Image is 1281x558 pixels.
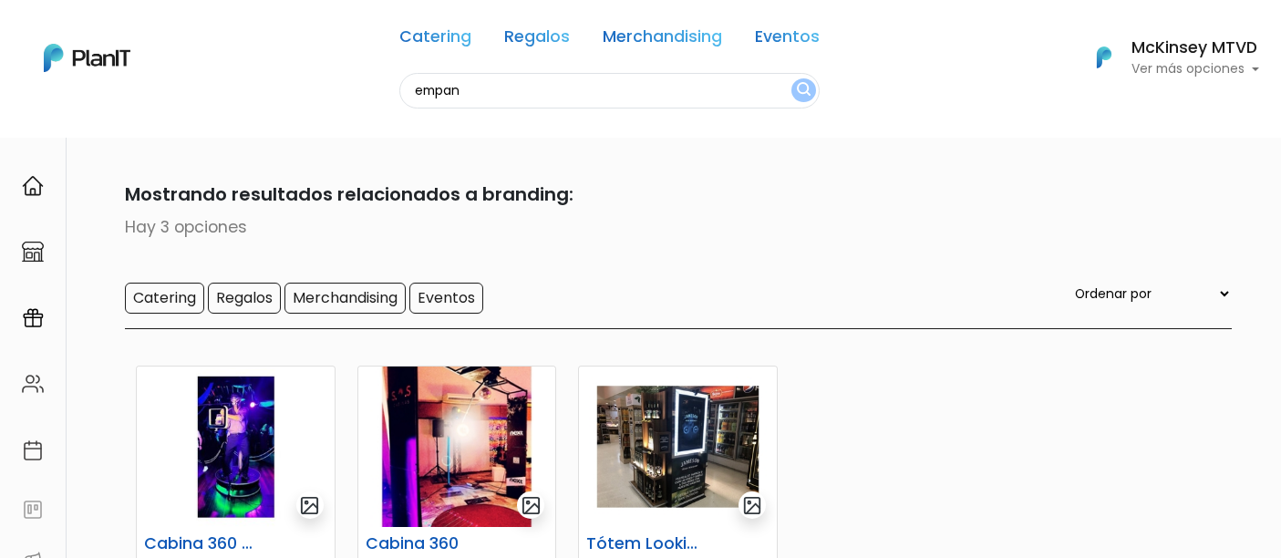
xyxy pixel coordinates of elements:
[44,44,130,72] img: PlanIt Logo
[299,495,320,516] img: gallery-light
[133,534,270,553] h6: Cabina 360 Clásica
[50,181,1232,208] p: Mostrando resultados relacionados a branding:
[22,241,44,263] img: marketplace-4ceaa7011d94191e9ded77b95e3339b90024bf715f7c57f8cf31f2d8c509eaba.svg
[50,215,1232,239] p: Hay 3 opciones
[22,499,44,521] img: feedback-78b5a0c8f98aac82b08bfc38622c3050aee476f2c9584af64705fc4e61158814.svg
[137,367,335,527] img: thumb_Lunchera_1__1___copia_-Photoroom_-_2024-08-14T130659.423.jpg
[1131,40,1259,57] h6: McKinsey MTVD
[755,29,820,51] a: Eventos
[603,29,722,51] a: Merchandising
[22,373,44,395] img: people-662611757002400ad9ed0e3c099ab2801c6687ba6c219adb57efc949bc21e19d.svg
[22,307,44,329] img: campaigns-02234683943229c281be62815700db0a1741e53638e28bf9629b52c665b00959.svg
[579,367,777,527] img: thumb_foto_-_6.jpg
[208,283,281,314] input: Regalos
[504,29,570,51] a: Regalos
[125,283,204,314] input: Catering
[22,175,44,197] img: home-e721727adea9d79c4d83392d1f703f7f8bce08238fde08b1acbfd93340b81755.svg
[355,534,491,553] h6: Cabina 360
[1073,34,1259,81] button: PlanIt Logo McKinsey MTVD Ver más opciones
[399,29,471,51] a: Catering
[575,534,712,553] h6: Tótem Looking loop
[1084,37,1124,77] img: PlanIt Logo
[409,283,483,314] input: Eventos
[797,82,811,99] img: search_button-432b6d5273f82d61273b3651a40e1bd1b912527efae98b1b7a1b2c0702e16a8d.svg
[22,439,44,461] img: calendar-87d922413cdce8b2cf7b7f5f62616a5cf9e4887200fb71536465627b3292af00.svg
[521,495,542,516] img: gallery-light
[358,367,556,527] img: thumb_foto-3.jpg
[742,495,763,516] img: gallery-light
[1131,63,1259,76] p: Ver más opciones
[284,283,406,314] input: Merchandising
